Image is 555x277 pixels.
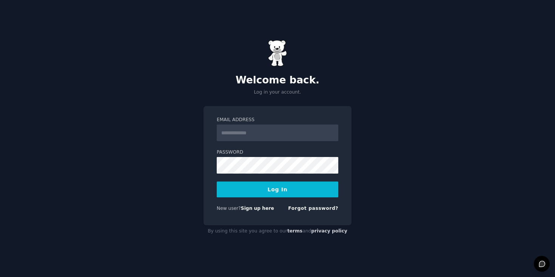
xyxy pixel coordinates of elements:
[217,182,338,197] button: Log In
[288,206,338,211] a: Forgot password?
[217,206,241,211] span: New user?
[203,225,351,237] div: By using this site you agree to our and
[287,228,302,234] a: terms
[217,149,338,156] label: Password
[311,228,347,234] a: privacy policy
[217,117,338,123] label: Email Address
[268,40,287,66] img: Gummy Bear
[241,206,274,211] a: Sign up here
[203,74,351,86] h2: Welcome back.
[203,89,351,96] p: Log in your account.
